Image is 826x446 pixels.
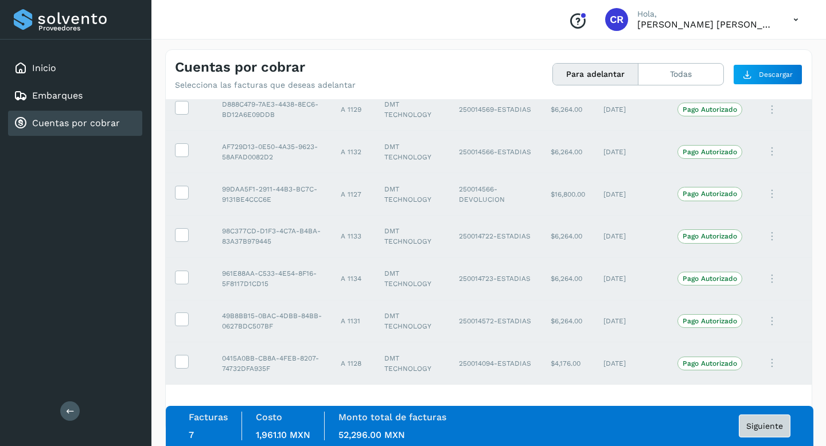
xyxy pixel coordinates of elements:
p: Pago Autorizado [683,275,737,283]
label: Costo [256,412,282,422]
td: 250014722-ESTADIAS [450,215,541,257]
div: Inicio [8,56,142,81]
span: Siguiente [746,422,783,430]
p: Pago Autorizado [683,148,737,156]
td: 250014569-ESTADIAS [450,88,541,131]
p: Selecciona las facturas que deseas adelantar [175,80,356,90]
label: Monto total de facturas [338,412,446,422]
td: D888C479-7AE3-4438-8EC6-BD12A6E09DDB [213,88,332,131]
td: DMT TECHNOLOGY [375,300,450,342]
td: 250014566-ESTADIAS [450,131,541,173]
td: A 1132 [332,131,375,173]
p: Pago Autorizado [683,317,737,325]
p: CARLOS RODOLFO BELLI PEDRAZA [637,19,775,30]
p: Pago Autorizado [683,359,737,367]
td: DMT TECHNOLOGY [375,173,450,216]
td: 250014566-DEVOLUCION [450,173,541,216]
a: Embarques [32,90,83,101]
td: DMT TECHNOLOGY [375,257,450,300]
button: Para adelantar [553,64,638,85]
td: 98C377CD-D1F3-4C7A-B4BA-83A37B979445 [213,215,332,257]
td: A 1131 [332,300,375,342]
a: Inicio [32,62,56,73]
td: A 1134 [332,257,375,300]
td: $4,176.00 [541,342,594,385]
div: Cuentas por cobrar [8,111,142,136]
td: A 1133 [332,215,375,257]
td: AF729D13-0E50-4A35-9623-58AFAD0082D2 [213,131,332,173]
td: DMT TECHNOLOGY [375,131,450,173]
td: $16,800.00 [541,173,594,216]
td: DMT TECHNOLOGY [375,215,450,257]
td: [DATE] [594,131,668,173]
div: Embarques [8,83,142,108]
td: 961E88AA-C533-4E54-8F16-5F8117D1CD15 [213,257,332,300]
p: Proveedores [38,24,138,32]
td: 250014723-ESTADIAS [450,257,541,300]
td: A 1128 [332,342,375,385]
p: Pago Autorizado [683,232,737,240]
span: Descargar [759,69,793,80]
td: [DATE] [594,300,668,342]
td: 250014094-ESTADIAS [450,342,541,385]
td: [DATE] [594,257,668,300]
td: 49B8BB15-0BAC-4DBB-84BB-0627BDC507BF [213,300,332,342]
td: $6,264.00 [541,131,594,173]
span: 52,296.00 MXN [338,429,405,440]
h4: Cuentas por cobrar [175,59,305,76]
button: Todas [638,64,723,85]
td: $6,264.00 [541,88,594,131]
button: Descargar [733,64,802,85]
td: $6,264.00 [541,300,594,342]
td: $6,264.00 [541,257,594,300]
td: $6,264.00 [541,215,594,257]
td: 250014572-ESTADIAS [450,300,541,342]
label: Facturas [189,412,228,422]
td: DMT TECHNOLOGY [375,88,450,131]
p: Pago Autorizado [683,105,737,114]
button: Siguiente [739,414,790,437]
td: A 1129 [332,88,375,131]
td: [DATE] [594,88,668,131]
span: 7 [189,429,194,440]
p: Hola, [637,9,775,19]
td: [DATE] [594,342,668,385]
a: Cuentas por cobrar [32,118,120,128]
td: [DATE] [594,173,668,216]
td: DMT TECHNOLOGY [375,342,450,385]
td: [DATE] [594,215,668,257]
td: A 1127 [332,173,375,216]
span: 1,961.10 MXN [256,429,310,440]
td: 99DAA5F1-2911-44B3-BC7C-9131BE4CCC6E [213,173,332,216]
td: 0415A0BB-CB8A-4FEB-8207-74732DFA935F [213,342,332,385]
p: Pago Autorizado [683,190,737,198]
